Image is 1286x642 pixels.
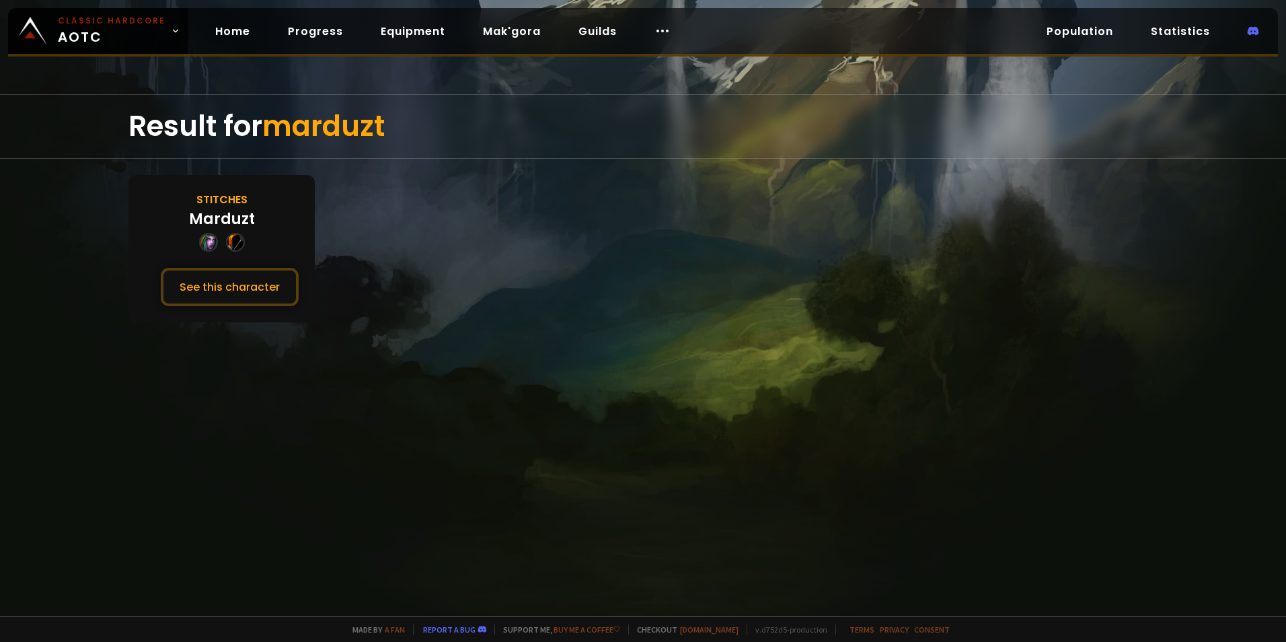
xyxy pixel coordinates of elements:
[849,625,874,635] a: Terms
[344,625,405,635] span: Made by
[1036,17,1124,45] a: Population
[161,268,299,306] button: See this character
[568,17,628,45] a: Guilds
[680,625,739,635] a: [DOMAIN_NAME]
[58,15,165,47] span: AOTC
[277,17,354,45] a: Progress
[262,106,385,146] span: marduzt
[385,625,405,635] a: a fan
[370,17,456,45] a: Equipment
[189,208,255,230] div: Marduzt
[554,625,620,635] a: Buy me a coffee
[747,625,827,635] span: v. d752d5 - production
[423,625,476,635] a: Report a bug
[8,8,188,54] a: Classic HardcoreAOTC
[196,191,248,208] div: Stitches
[1140,17,1221,45] a: Statistics
[494,625,620,635] span: Support me,
[472,17,552,45] a: Mak'gora
[58,15,165,27] small: Classic Hardcore
[204,17,261,45] a: Home
[128,95,1158,158] div: Result for
[914,625,950,635] a: Consent
[628,625,739,635] span: Checkout
[880,625,909,635] a: Privacy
